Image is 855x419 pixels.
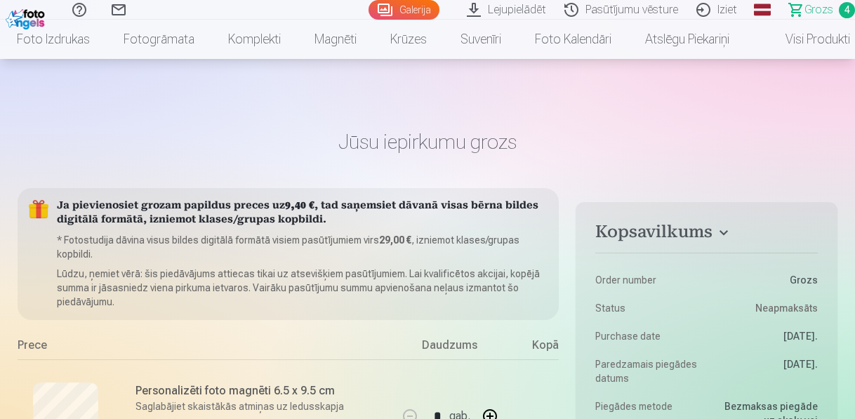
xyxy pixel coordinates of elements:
[595,222,818,247] button: Kopsavilkums
[6,6,48,29] img: /fa1
[444,20,518,59] a: Suvenīri
[595,301,700,315] dt: Status
[839,2,855,18] span: 4
[211,20,298,59] a: Komplekti
[57,199,548,227] h5: Ja pievienosiet grozam papildus preces uz , tad saņemsiet dāvanā visas bērna bildes digitālā form...
[373,20,444,59] a: Krūzes
[628,20,746,59] a: Atslēgu piekariņi
[713,357,818,385] dd: [DATE].
[285,201,314,211] b: 9,40 €
[135,399,389,413] p: Saglabājiet skaistākās atmiņas uz ledusskapja
[713,273,818,287] dd: Grozs
[755,301,818,315] span: Neapmaksāts
[595,357,700,385] dt: Paredzamais piegādes datums
[595,329,700,343] dt: Purchase date
[397,337,503,359] div: Daudzums
[57,267,548,309] p: Lūdzu, ņemiet vērā: šis piedāvājums attiecas tikai uz atsevišķiem pasūtījumiem. Lai kvalificētos ...
[107,20,211,59] a: Fotogrāmata
[518,20,628,59] a: Foto kalendāri
[595,273,700,287] dt: Order number
[503,337,559,359] div: Kopā
[379,234,411,246] b: 29,00 €
[804,1,833,18] span: Grozs
[298,20,373,59] a: Magnēti
[18,337,397,359] div: Prece
[18,129,837,154] h1: Jūsu iepirkumu grozs
[713,329,818,343] dd: [DATE].
[57,233,548,261] p: * Fotostudija dāvina visus bildes digitālā formātā visiem pasūtījumiem virs , izniemot klases/gru...
[135,383,389,399] h6: Personalizēti foto magnēti 6.5 x 9.5 cm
